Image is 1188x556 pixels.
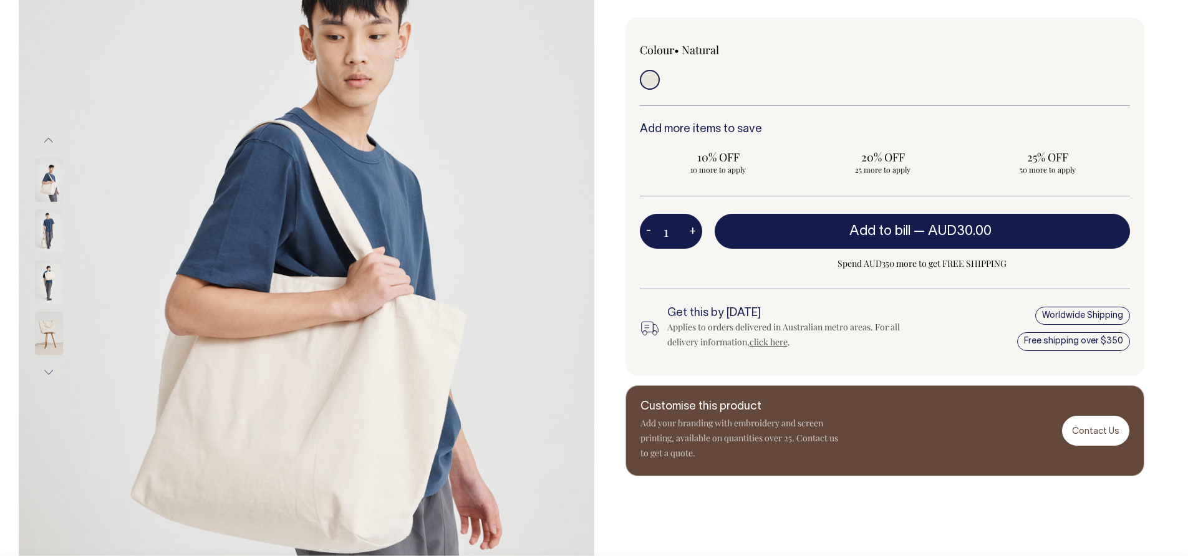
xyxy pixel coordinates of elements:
span: Spend AUD350 more to get FREE SHIPPING [715,256,1131,271]
label: Natural [682,42,719,57]
button: + [683,219,702,244]
span: 25 more to apply [811,165,955,175]
img: natural [35,260,63,304]
h6: Add more items to save [640,123,1131,136]
button: - [640,219,657,244]
span: 50 more to apply [975,165,1120,175]
span: 10 more to apply [646,165,791,175]
img: natural [35,209,63,252]
a: click here [750,336,788,348]
input: 25% OFF 50 more to apply [969,146,1126,178]
span: 25% OFF [975,150,1120,165]
span: 20% OFF [811,150,955,165]
a: Contact Us [1062,416,1129,445]
img: natural [35,158,63,201]
span: • [674,42,679,57]
h6: Customise this product [640,401,840,413]
input: 20% OFF 25 more to apply [804,146,962,178]
button: Previous [39,127,58,155]
img: natural [35,311,63,355]
button: Add to bill —AUD30.00 [715,214,1131,249]
span: 10% OFF [646,150,791,165]
button: Next [39,358,58,386]
div: Applies to orders delivered in Australian metro areas. For all delivery information, . [667,320,908,350]
span: Add to bill [849,225,910,237]
p: Add your branding with embroidery and screen printing, available on quantities over 25. Contact u... [640,416,840,461]
div: Colour [640,42,836,57]
span: — [914,225,995,237]
span: AUD30.00 [928,225,992,237]
h6: Get this by [DATE] [667,307,908,320]
input: 10% OFF 10 more to apply [640,146,797,178]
